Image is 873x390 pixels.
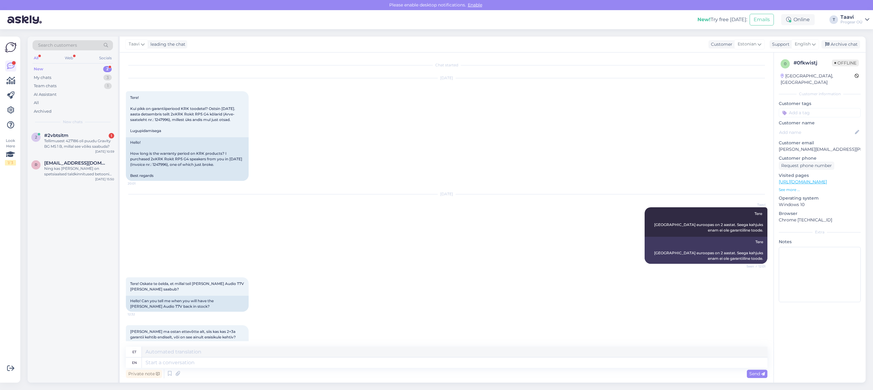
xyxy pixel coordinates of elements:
a: [URL][DOMAIN_NAME] [779,179,827,185]
button: Emails [750,14,774,25]
div: # 0fkwistj [793,59,832,67]
img: Askly Logo [5,41,17,53]
div: 1 / 3 [5,160,16,166]
p: Operating system [779,195,861,201]
div: [DATE] 15:50 [95,177,114,181]
span: 0 [784,61,786,66]
input: Add name [779,129,854,136]
div: Taavi [840,15,863,20]
span: Offline [832,60,859,66]
div: et [132,347,136,357]
div: All [34,100,39,106]
div: Customer [708,41,732,48]
b: New! [697,17,711,22]
span: Enable [466,2,484,8]
div: Web [64,54,74,62]
p: Chrome [TECHNICAL_ID] [779,217,861,223]
p: Customer name [779,120,861,126]
div: Request phone number [779,162,834,170]
p: Notes [779,239,861,245]
p: Browser [779,210,861,217]
div: Tellimusest 427186 oli puudu Gravity BG MS 1 B, millal see võiks saabuda? [44,138,114,149]
div: 2 [103,66,112,72]
p: [PERSON_NAME][EMAIL_ADDRESS][PERSON_NAME][DOMAIN_NAME] [779,146,861,153]
span: #2vbtsitm [44,133,68,138]
span: Search customers [38,42,77,49]
span: Taavi [743,202,766,207]
div: Extra [779,229,861,235]
div: Hello! Can you tell me when you will have the [PERSON_NAME] Audio T7V back in stock? [126,296,249,312]
div: Private note [126,370,162,378]
span: Send [749,371,765,376]
div: Archived [34,108,52,115]
div: en [132,357,137,368]
p: Windows 10 [779,201,861,208]
span: Seen ✓ 12:01 [743,264,766,269]
span: English [795,41,811,48]
div: T [829,15,838,24]
span: 12:32 [128,312,151,317]
p: Customer phone [779,155,861,162]
div: [GEOGRAPHIC_DATA], [GEOGRAPHIC_DATA] [781,73,855,86]
div: Support [770,41,790,48]
span: Tere! Kui pikk on garantiiperiood KRK toodetel? Ostsin [DATE]. aasta detsembris teilt 2xKRK Rokit... [130,95,236,133]
span: reivohan@gmail.com [44,160,108,166]
div: 1 [104,83,112,89]
a: TaaviProgear OÜ [840,15,869,25]
div: 1 [109,133,114,138]
div: [DATE] 10:59 [95,149,114,154]
input: Add a tag [779,108,861,117]
div: Team chats [34,83,56,89]
div: Chat started [126,62,767,68]
div: Hello! How long is the warranty period on KRK products? I purchased 2xKRK Rokit RP5 G4 speakers f... [126,137,249,181]
div: leading the chat [148,41,185,48]
span: Taavi [129,41,140,48]
div: All [33,54,40,62]
div: Try free [DATE]: [697,16,747,23]
span: [PERSON_NAME] ma ostan ettevõtte alt, siis kas kas 2+3a garantii kehtib endiselt, või on see ainu... [130,329,236,339]
p: Customer email [779,140,861,146]
div: Progear OÜ [840,20,863,25]
div: Look Here [5,138,16,166]
div: Socials [98,54,113,62]
div: Customer information [779,91,861,97]
div: New [34,66,43,72]
div: Archive chat [821,40,860,49]
span: Tere! Oskate te öelda, et millal teil [PERSON_NAME] Audio T7V [PERSON_NAME] saabub? [130,281,245,291]
span: r [35,162,37,167]
div: Online [781,14,815,25]
p: See more ... [779,187,861,193]
div: AI Assistant [34,92,56,98]
span: New chats [63,119,83,125]
div: [DATE] [126,191,767,197]
span: 2 [35,135,37,139]
span: 20:01 [128,181,151,186]
div: My chats [34,75,51,81]
span: Estonian [738,41,756,48]
p: Customer tags [779,100,861,107]
div: [DATE] [126,75,767,81]
p: Visited pages [779,172,861,179]
div: Ning kas [PERSON_NAME] on spetsiaalsed taldkinnitused betooni jaoks? [44,166,114,177]
div: 3 [103,75,112,81]
div: Tere [GEOGRAPHIC_DATA] euroopas on 2 aastat. Seega kahjuks enam ei ole garantiiline toode. [645,237,767,264]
